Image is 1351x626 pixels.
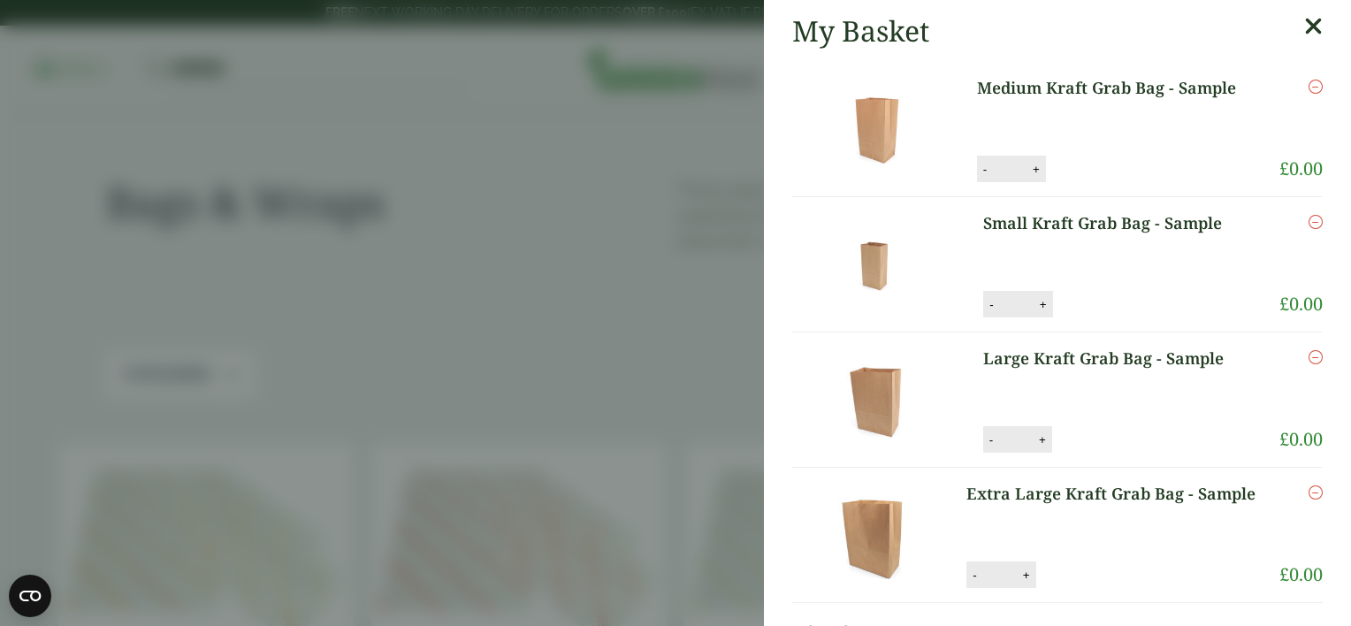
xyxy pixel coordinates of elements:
[984,432,998,447] button: -
[1279,292,1323,316] bdi: 0.00
[1279,156,1289,180] span: £
[1309,76,1323,97] a: Remove this item
[1279,562,1323,586] bdi: 0.00
[1309,347,1323,368] a: Remove this item
[1034,432,1051,447] button: +
[792,14,929,48] h2: My Basket
[1279,427,1289,451] span: £
[1309,211,1323,233] a: Remove this item
[967,568,981,583] button: -
[1279,427,1323,451] bdi: 0.00
[9,575,51,617] button: Open CMP widget
[966,482,1267,506] a: Extra Large Kraft Grab Bag - Sample
[977,76,1258,100] a: Medium Kraft Grab Bag - Sample
[984,297,998,312] button: -
[1279,156,1323,180] bdi: 0.00
[1279,562,1289,586] span: £
[1034,297,1052,312] button: +
[1027,162,1045,177] button: +
[1018,568,1035,583] button: +
[983,211,1250,235] a: Small Kraft Grab Bag - Sample
[983,347,1252,370] a: Large Kraft Grab Bag - Sample
[978,162,992,177] button: -
[1279,292,1289,316] span: £
[1309,482,1323,503] a: Remove this item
